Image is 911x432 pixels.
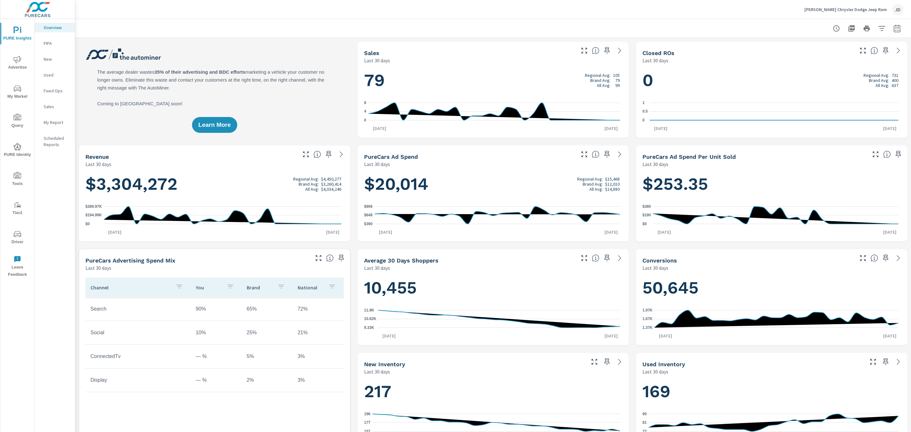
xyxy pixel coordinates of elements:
[605,187,620,192] p: $14,880
[35,102,75,111] div: Sales
[615,357,625,367] a: See more details in report
[0,19,34,281] div: nav menu
[602,46,612,56] span: Save this to your personalized report
[579,46,589,56] button: Make Fullscreen
[642,204,651,209] text: $380
[85,160,111,168] p: Last 30 days
[579,149,589,159] button: Make Fullscreen
[577,176,603,182] p: Regional Avg:
[615,78,620,83] p: 79
[369,125,391,132] p: [DATE]
[879,229,901,235] p: [DATE]
[35,118,75,127] div: My Report
[642,101,645,105] text: 1
[600,229,622,235] p: [DATE]
[860,22,873,35] button: Print Report
[605,182,620,187] p: $12,010
[589,357,599,367] button: Make Fullscreen
[247,284,272,291] p: Brand
[2,143,33,158] span: PURE Identity
[2,56,33,71] span: Advertise
[293,325,344,341] td: 21%
[804,7,887,12] p: [PERSON_NAME] Chrysler Dodge Jeep Ram
[893,149,903,159] span: Save this to your personalized report
[615,253,625,263] a: See more details in report
[871,47,878,54] span: Number of Repair Orders Closed by the selected dealership group over the selected time range. [So...
[313,151,321,158] span: Total sales revenue over the selected date range. [Source: This data is sourced from the dealer’s...
[881,46,891,56] span: Save this to your personalized report
[654,333,677,339] p: [DATE]
[600,333,622,339] p: [DATE]
[44,135,70,148] p: Scheduled Reports
[615,46,625,56] a: See more details in report
[192,117,237,133] button: Learn More
[364,325,374,330] text: 9.33K
[893,253,903,263] a: See more details in report
[642,160,668,168] p: Last 30 days
[35,70,75,80] div: Used
[592,151,599,158] span: Total cost of media for all PureCars channels for the selected dealership group over the selected...
[881,253,891,263] span: Save this to your personalized report
[378,333,400,339] p: [DATE]
[602,149,612,159] span: Save this to your personalized report
[44,103,70,110] p: Sales
[364,109,366,114] text: 4
[892,73,898,78] p: 731
[364,257,438,264] h5: Average 30 Days Shoppers
[242,301,293,317] td: 65%
[642,264,668,272] p: Last 30 days
[293,301,344,317] td: 72%
[321,187,341,192] p: $4,034,246
[892,83,898,88] p: 637
[35,54,75,64] div: New
[321,182,341,187] p: $3,260,414
[293,176,319,182] p: Regional Avg:
[893,357,903,367] a: See more details in report
[653,229,675,235] p: [DATE]
[85,222,90,226] text: $0
[364,277,623,299] h1: 10,455
[881,357,891,367] span: Save this to your personalized report
[642,317,653,321] text: 1.67K
[336,149,346,159] a: See more details in report
[642,153,736,160] h5: PureCars Ad Spend Per Unit Sold
[2,114,33,129] span: Query
[242,349,293,364] td: 5%
[313,253,324,263] button: Make Fullscreen
[579,253,589,263] button: Make Fullscreen
[364,317,376,321] text: 10.62K
[242,325,293,341] td: 25%
[364,368,390,375] p: Last 30 days
[364,222,373,226] text: $390
[893,46,903,56] a: See more details in report
[35,39,75,48] div: PIPA
[883,151,891,158] span: Average cost of advertising per each vehicle sold at the dealer over the selected date range. The...
[892,4,903,15] div: JD
[364,308,374,312] text: 11.9K
[864,73,889,78] p: Regional Avg:
[364,264,390,272] p: Last 30 days
[364,160,390,168] p: Last 30 days
[85,325,191,341] td: Social
[615,149,625,159] a: See more details in report
[589,187,603,192] p: All Avg:
[35,133,75,149] div: Scheduled Reports
[44,88,70,94] p: Fixed Ops
[85,264,111,272] p: Last 30 days
[35,86,75,96] div: Fixed Ops
[642,70,901,91] h1: 0
[2,201,33,217] span: Tier2
[321,176,341,182] p: $4,450,277
[364,70,623,91] h1: 79
[592,47,599,54] span: Number of vehicles sold by the dealership over the selected date range. [Source: This data is sou...
[590,78,610,83] p: Brand Avg:
[85,213,102,218] text: $194.99K
[642,381,901,402] h1: 169
[364,173,623,195] h1: $20,014
[191,372,242,388] td: — %
[615,83,620,88] p: 99
[2,230,33,246] span: Driver
[85,204,102,209] text: $389.97K
[44,72,70,78] p: Used
[364,412,370,416] text: 196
